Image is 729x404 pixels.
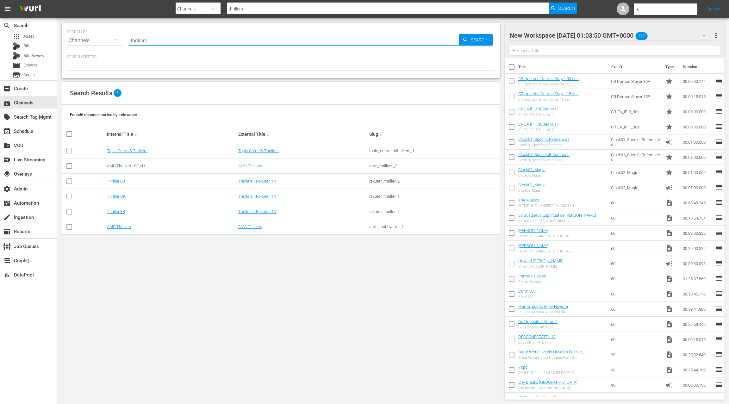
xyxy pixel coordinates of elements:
td: Clock02_Magic [608,180,663,195]
div: CR EA IP-1 30Sec v017 [518,128,559,132]
span: Series [23,72,35,78]
span: Ad [665,138,673,146]
span: Job Queues [3,243,11,250]
td: Clock02_Magic [608,165,663,180]
td: 00:00:30.136 [680,377,715,393]
div: City Breaks [GEOGRAPHIC_DATA] [518,386,577,390]
th: Type [662,58,679,76]
td: CR Demon Slayer 30P [608,74,663,89]
a: BMW 503 [518,289,536,294]
td: 00:01:00.000 [680,165,715,180]
a: Clock02_Magic [518,183,545,187]
span: Series [13,71,20,79]
span: reorder [715,396,723,404]
td: CR-EA_IP-2_30s [608,104,663,119]
div: Bits [13,42,20,50]
span: reorder [715,381,723,388]
a: Mamá, puedo tener Novio/a [518,304,568,309]
div: Channels [67,32,123,49]
td: 00:26:58.440 [680,317,715,332]
div: Slug [369,130,499,138]
a: Thrillers - Rakuten TV [238,179,277,183]
span: Search Results [70,89,112,97]
span: reorder [715,199,723,206]
td: 00:00:30.144 [680,74,715,89]
a: [PERSON_NAME] [518,243,549,248]
span: Video [665,199,673,207]
span: sort [134,131,140,137]
span: Video [665,214,673,222]
td: CR Demon Slayer 15P [608,89,663,104]
td: 60 [608,210,663,226]
div: CR EA IP-2 30Sec vo11 [518,113,559,117]
span: Video [665,229,673,237]
td: 00:01:00.000 [680,180,715,195]
span: reorder [715,168,723,176]
td: 00:00:30.080 [680,119,715,134]
div: CR Updated Demon Slayer 15 sec [518,97,579,102]
a: Do Opposites Attract? [518,319,558,324]
span: Live Streaming [3,156,11,164]
div: amc_rushbyamc_1 [369,224,499,229]
span: menu [4,5,11,13]
span: Asset [23,33,34,40]
span: Ingestion [3,214,11,221]
span: Episode [23,62,38,68]
td: 01:25:07.869 [680,271,715,286]
div: Bits Review [13,52,20,59]
div: rakuten_thriller_1 [369,194,499,199]
span: Video [665,290,673,298]
a: CR EA IP-2 30Sec vo11 [518,107,559,111]
td: Clock01_SpecificReferences [608,150,663,165]
td: 60 [608,226,663,241]
span: Ad [665,260,673,267]
span: reorder [715,77,723,85]
td: 00:29:00.322 [680,241,715,256]
span: Episode [13,62,20,69]
a: Yopo [518,365,527,370]
td: Clock01_SpecificReferences [608,134,663,150]
a: Thrillers - Rakuten TV [238,209,277,214]
div: DESCONECTATE - 12 [518,340,556,345]
td: 60 [608,317,663,332]
span: Asset [13,33,20,40]
a: Thrillers - Rakuten TV [238,194,277,199]
a: Topic Crime & Thrillers [238,148,279,153]
a: DESCONECTATE - 12 [518,334,556,339]
span: reorder [715,153,723,161]
th: Duration [679,58,717,76]
div: New Workspace [DATE] 01:03:50 GMT+0000 [510,27,712,44]
span: reorder [715,244,723,252]
td: CR-EA_IP-1_30s [608,119,663,134]
p: Search Filters: [67,54,495,60]
a: Sign Out [707,6,723,11]
span: Search [468,34,493,46]
span: 6 [114,89,121,97]
span: 127 [635,29,647,43]
span: Video [665,305,673,313]
span: reorder [715,138,723,146]
img: ans4CAIJ8jUAAAAAAAAAAAAAAAAAAAAAAAAgQb4GAAAAAAAAAAAAAAAAAAAAAAAAJMjXAAAAAAAAAAAAAAAAAAAAAAAAgAT5G... [15,2,46,16]
span: Video [665,366,673,374]
td: 60 [608,286,663,301]
span: reorder [715,275,723,282]
div: Clock01_SpecificReferences [518,143,570,147]
a: CR Updated Demon Slayer 30 sec [518,76,579,81]
td: 00:15:54.754 [680,210,715,226]
td: 00:00:30.093 [680,256,715,271]
td: 60 [608,195,663,210]
a: AMC Thrillers [238,224,262,229]
th: Ext. ID [607,58,662,76]
span: Promo [665,169,673,176]
td: 00:00:15.015 [680,89,715,104]
td: 90 [608,362,663,377]
span: sort [379,131,385,137]
div: DE LA CHANCLA AL NIRVANA [518,310,568,314]
td: 90 [608,347,663,362]
span: Video [665,396,673,404]
span: reorder [715,290,723,297]
span: Reports [3,228,11,235]
a: Unwind [PERSON_NAME] [518,258,563,263]
div: Clock01_SpecificReferences [518,158,570,162]
span: Bits [23,43,30,49]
